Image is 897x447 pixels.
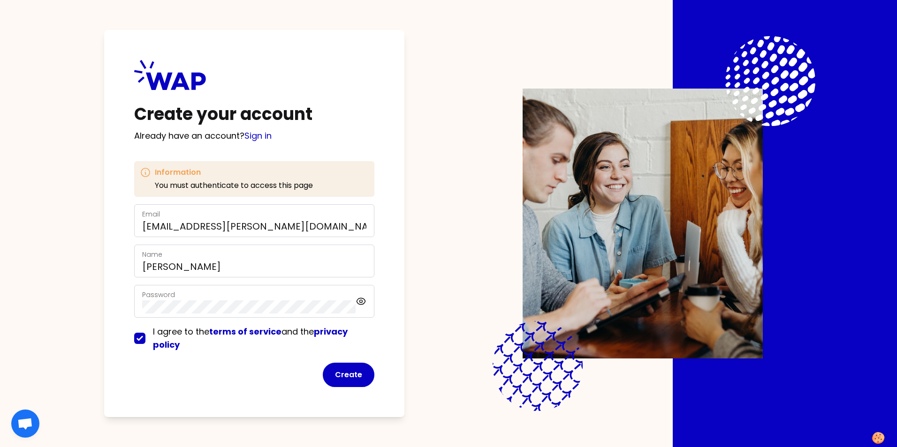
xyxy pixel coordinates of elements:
a: terms of service [209,326,281,337]
img: Description [523,89,763,358]
label: Name [142,250,162,259]
h3: Information [155,167,313,178]
button: Create [323,363,374,387]
h1: Create your account [134,105,374,124]
div: Otwarty czat [11,410,39,438]
p: Already have an account? [134,129,374,142]
a: Sign in [244,130,272,142]
label: Password [142,290,175,299]
p: You must authenticate to access this page [155,180,313,191]
span: I agree to the and the [153,326,348,350]
label: Email [142,209,160,219]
